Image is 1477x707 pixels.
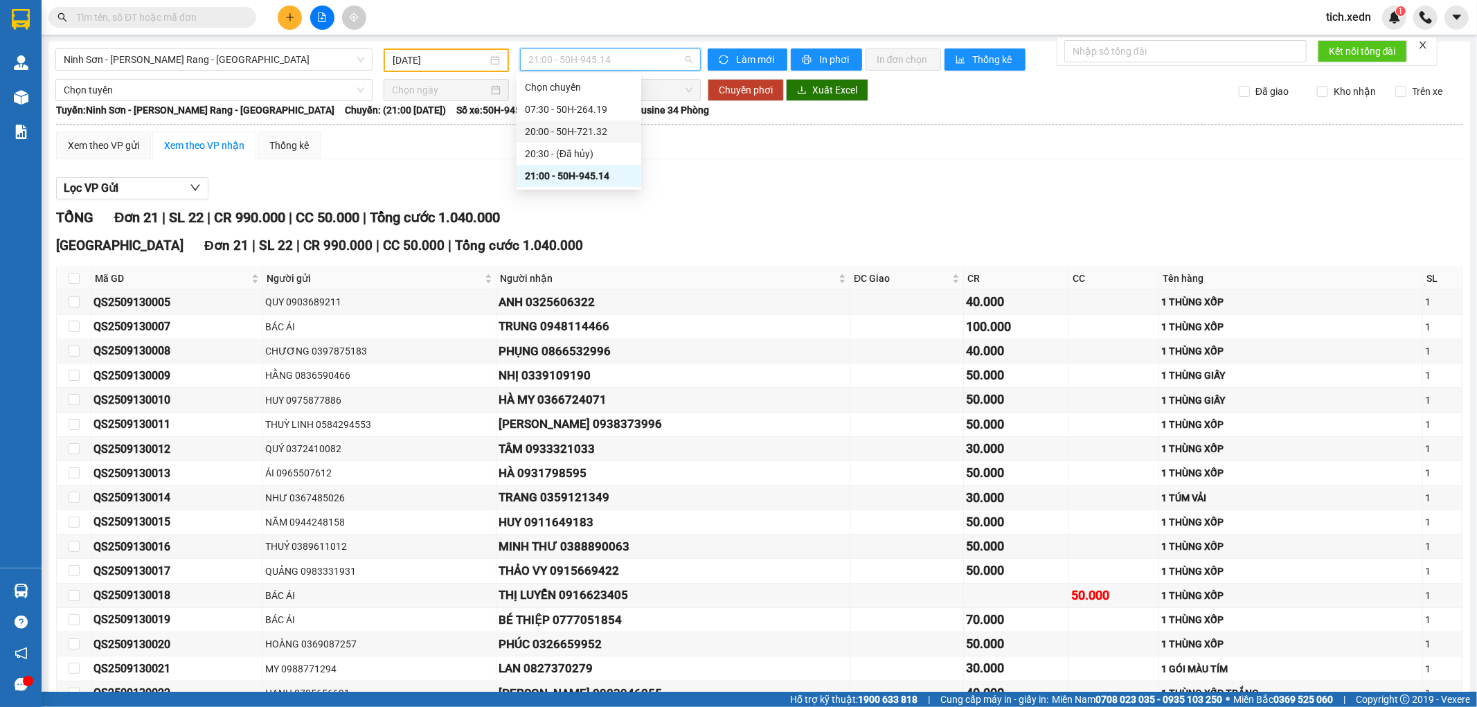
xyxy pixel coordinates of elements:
div: Thống kê [269,138,309,153]
div: 1 [1425,343,1460,359]
div: 50.000 [966,537,1066,556]
div: 1 [1425,539,1460,554]
span: Miền Bắc [1233,692,1333,707]
div: 20:30 - (Đã hủy) [525,146,633,161]
span: Mã GD [95,271,249,286]
button: Lọc VP Gửi [56,177,208,199]
div: 1 THÙNG XỐP [1161,564,1420,579]
span: Kết nối tổng đài [1329,44,1396,59]
div: HUY 0975877886 [265,393,494,408]
div: THẢO VY 0915669422 [499,562,848,580]
div: NHỊ 0339109190 [499,366,848,385]
div: 1 [1425,294,1460,310]
div: QS2509130014 [93,489,260,506]
td: QS2509130011 [91,413,263,437]
span: 21:00 - 50H-945.14 [528,49,692,70]
div: 1 THÙNG XỐP [1161,417,1420,432]
span: CC 50.000 [383,238,445,253]
div: MINH THƯ 0388890063 [499,537,848,556]
div: THUỲ LINH 0584294553 [265,417,494,432]
div: 70.000 [966,610,1066,629]
span: | [376,238,379,253]
div: HẠNH 0785656691 [265,686,494,701]
div: 07:30 - 50H-264.19 [525,102,633,117]
td: QS2509130022 [91,681,263,706]
div: 1 THÙNG GIẤY [1161,393,1420,408]
div: TRUNG 0948114466 [499,317,848,336]
div: 1 THÙNG XỐP [1161,441,1420,456]
th: Tên hàng [1159,267,1423,290]
div: Xem theo VP gửi [68,138,139,153]
span: | [928,692,930,707]
div: BÁC ÁI [265,319,494,334]
td: QS2509130005 [91,290,263,314]
div: 1 THÙNG XỐP [1161,294,1420,310]
div: MY 0988771294 [265,661,494,677]
div: 1 GÓI MÀU TÍM [1161,661,1420,677]
div: 1 THÙNG XỐP [1161,514,1420,530]
div: TÂM 0933321033 [499,440,848,458]
span: [GEOGRAPHIC_DATA] [56,238,183,253]
div: 1 [1425,465,1460,481]
td: QS2509130018 [91,584,263,608]
div: 40.000 [966,292,1066,312]
div: 50.000 [966,561,1066,580]
div: 1 [1425,514,1460,530]
span: copyright [1400,695,1410,704]
div: 50.000 [966,366,1066,385]
td: QS2509130021 [91,656,263,681]
div: 1 THÙNG XỐP [1161,588,1420,603]
div: PHÚC 0326659952 [499,635,848,654]
span: | [252,238,256,253]
span: | [1343,692,1345,707]
div: QS2509130015 [93,513,260,530]
strong: 0369 525 060 [1273,694,1333,705]
span: Đã giao [1250,84,1294,99]
span: Chuyến: (21:00 [DATE]) [345,102,446,118]
div: 1 [1425,490,1460,505]
span: message [15,678,28,691]
td: QS2509130012 [91,437,263,461]
span: Ninh Sơn - Phan Rang - Sài Gòn [64,49,364,70]
div: BÁC ÁI [265,612,494,627]
span: Cung cấp máy in - giấy in: [940,692,1048,707]
span: Kho nhận [1328,84,1381,99]
strong: 0708 023 035 - 0935 103 250 [1095,694,1222,705]
div: QS2509130008 [93,342,260,359]
div: 1 THÙNG XỐP TRẮNG [1161,686,1420,701]
span: | [363,209,366,226]
div: 1 THÙNG XỐP [1161,539,1420,554]
input: Chọn ngày [392,82,488,98]
td: QS2509130014 [91,486,263,510]
div: 1 THÙNG XỐP [1161,319,1420,334]
div: 21:00 - 50H-945.14 [525,168,633,184]
span: In phơi [819,52,851,67]
th: SL [1423,267,1462,290]
div: PHỤNG 0866532996 [499,342,848,361]
div: QS2509130010 [93,391,260,409]
span: | [448,238,451,253]
span: aim [349,12,359,22]
div: TRANG 0359121349 [499,488,848,507]
span: notification [15,647,28,660]
div: 1 [1425,588,1460,603]
b: Tuyến: Ninh Sơn - [PERSON_NAME] Rang - [GEOGRAPHIC_DATA] [56,105,334,116]
div: Chọn chuyến [517,76,641,98]
div: BÉ THIỆP 0777051854 [499,611,848,629]
span: Chọn tuyến [64,80,364,100]
span: TỔNG [56,209,93,226]
div: 1 [1425,612,1460,627]
span: plus [285,12,295,22]
span: Thống kê [973,52,1014,67]
th: CC [1069,267,1159,290]
span: Trên xe [1406,84,1448,99]
div: 30.000 [966,659,1066,678]
div: Chọn chuyến [525,80,633,95]
button: downloadXuất Excel [786,79,868,101]
div: QS2509130011 [93,415,260,433]
span: | [296,238,300,253]
div: 40.000 [966,341,1066,361]
div: 1 [1425,661,1460,677]
span: search [57,12,67,22]
div: 1 TÚM VẢI [1161,490,1420,505]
